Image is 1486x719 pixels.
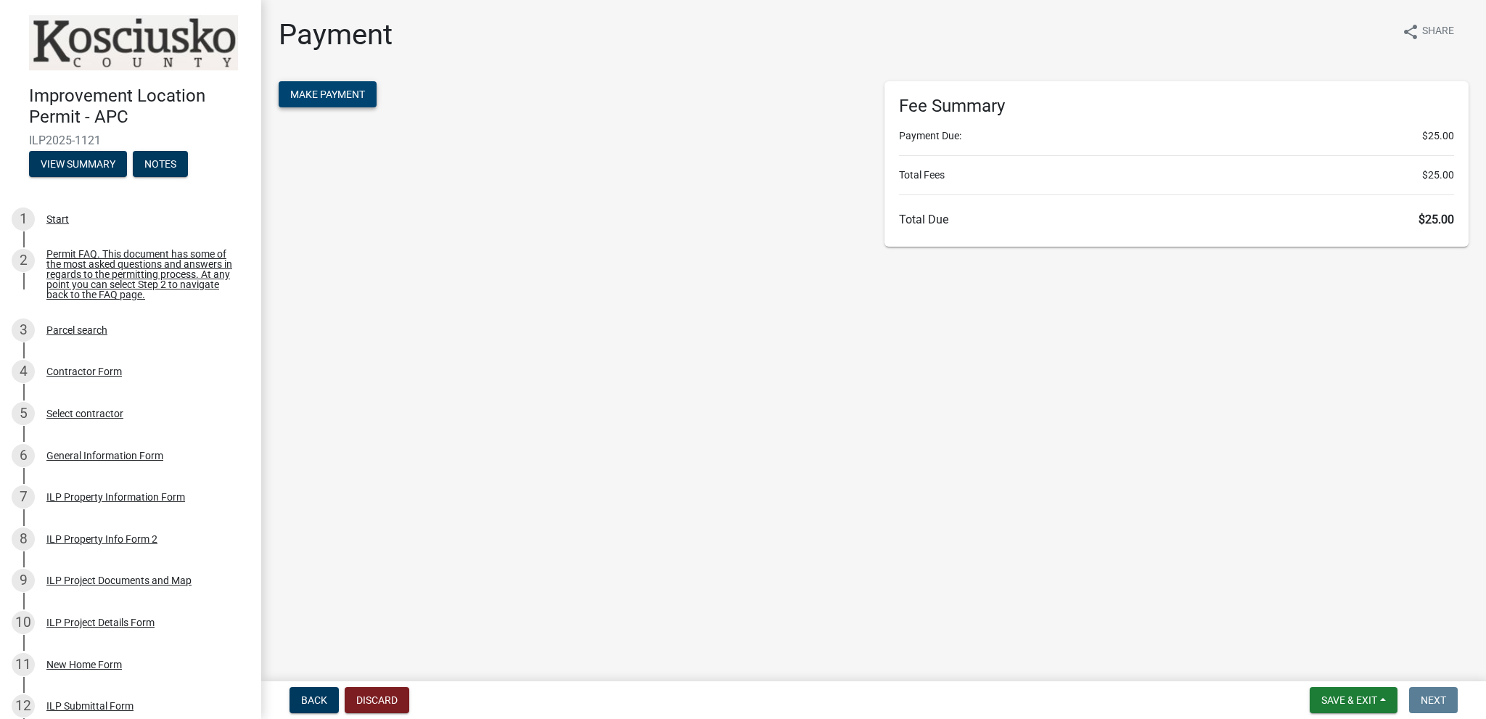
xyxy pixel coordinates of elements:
[1390,17,1466,46] button: shareShare
[46,660,122,670] div: New Home Form
[1419,213,1454,226] span: $25.00
[46,451,163,461] div: General Information Form
[133,159,188,170] wm-modal-confirm: Notes
[29,86,250,128] h4: Improvement Location Permit - APC
[12,611,35,634] div: 10
[12,444,35,467] div: 6
[279,81,377,107] button: Make Payment
[1321,694,1377,706] span: Save & Exit
[301,694,327,706] span: Back
[12,208,35,231] div: 1
[12,694,35,718] div: 12
[46,534,157,544] div: ILP Property Info Form 2
[12,527,35,551] div: 8
[1422,168,1454,183] span: $25.00
[899,128,1454,144] li: Payment Due:
[133,151,188,177] button: Notes
[12,360,35,383] div: 4
[29,159,127,170] wm-modal-confirm: Summary
[290,89,365,100] span: Make Payment
[290,687,339,713] button: Back
[46,701,134,711] div: ILP Submittal Form
[12,402,35,425] div: 5
[899,96,1454,117] h6: Fee Summary
[46,617,155,628] div: ILP Project Details Form
[46,249,238,300] div: Permit FAQ. This document has some of the most asked questions and answers in regards to the perm...
[12,485,35,509] div: 7
[1421,694,1446,706] span: Next
[899,168,1454,183] li: Total Fees
[12,249,35,272] div: 2
[12,319,35,342] div: 3
[46,408,123,419] div: Select contractor
[12,653,35,676] div: 11
[29,151,127,177] button: View Summary
[46,492,185,502] div: ILP Property Information Form
[1422,128,1454,144] span: $25.00
[12,569,35,592] div: 9
[1422,23,1454,41] span: Share
[29,15,238,70] img: Kosciusko County, Indiana
[46,575,192,586] div: ILP Project Documents and Map
[899,213,1454,226] h6: Total Due
[279,17,393,52] h1: Payment
[1310,687,1397,713] button: Save & Exit
[29,133,232,147] span: ILP2025-1121
[46,366,122,377] div: Contractor Form
[1409,687,1458,713] button: Next
[1402,23,1419,41] i: share
[345,687,409,713] button: Discard
[46,214,69,224] div: Start
[46,325,107,335] div: Parcel search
